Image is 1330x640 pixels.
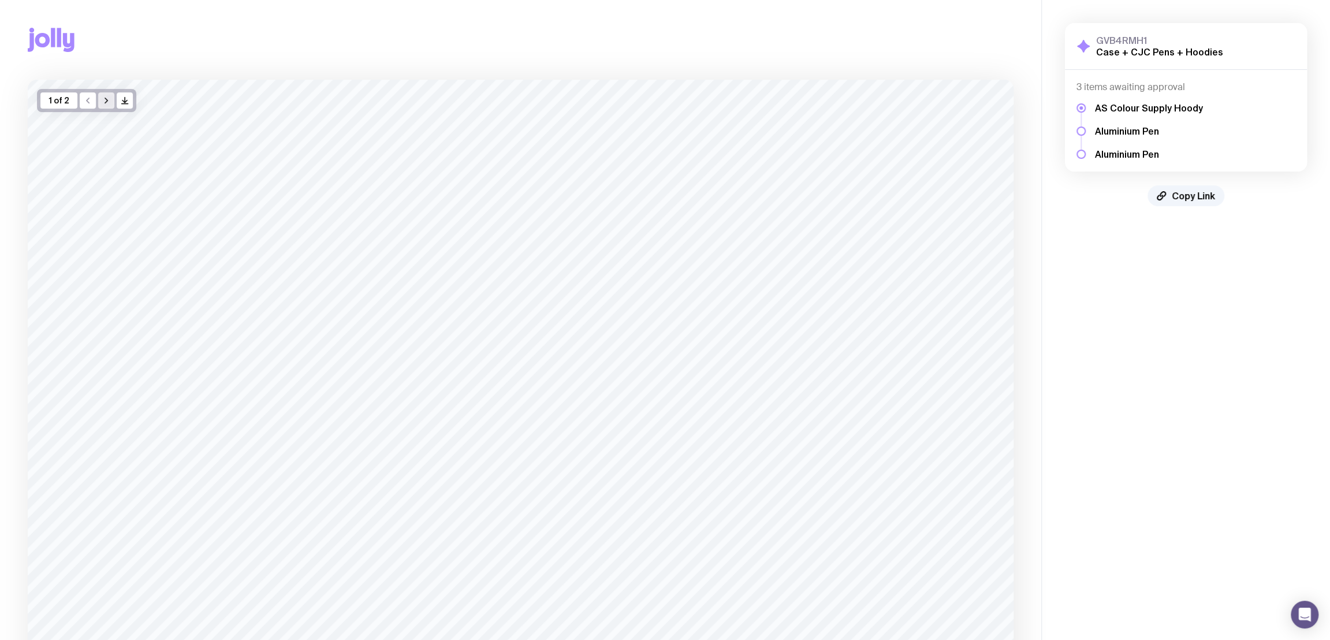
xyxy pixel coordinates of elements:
[1095,125,1203,137] h5: Aluminium Pen
[40,92,77,109] div: 1 of 2
[117,92,133,109] button: />/>
[122,98,128,104] g: /> />
[1148,185,1224,206] button: Copy Link
[1076,81,1295,93] h4: 3 items awaiting approval
[1096,35,1223,46] h3: GVB4RMH1
[1291,601,1318,628] div: Open Intercom Messenger
[1095,102,1203,114] h5: AS Colour Supply Hoody
[1096,46,1223,58] h2: Case + CJC Pens + Hoodies
[1095,148,1203,160] h5: Aluminium Pen
[1172,190,1215,202] span: Copy Link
